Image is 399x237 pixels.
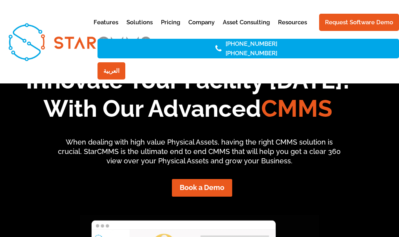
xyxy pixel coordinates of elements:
p: When dealing with high value Physical Assets, having the right CMMS solution is crucial. StarCMMS... [58,137,341,165]
a: العربية [97,62,125,80]
a: Resources [278,20,307,39]
span: CMMS [261,95,332,122]
a: Request Software Demo [319,14,399,31]
img: StarCMMS [2,16,157,67]
a: Features [94,20,118,39]
a: Company [188,20,215,39]
a: Book a Demo [172,179,232,197]
a: [PHONE_NUMBER] [226,49,285,58]
iframe: Chat Widget [360,199,399,237]
a: Asset Consulting [223,20,270,39]
a: [PHONE_NUMBER] [226,39,285,49]
a: Solutions [126,20,153,39]
a: Pricing [161,20,180,39]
